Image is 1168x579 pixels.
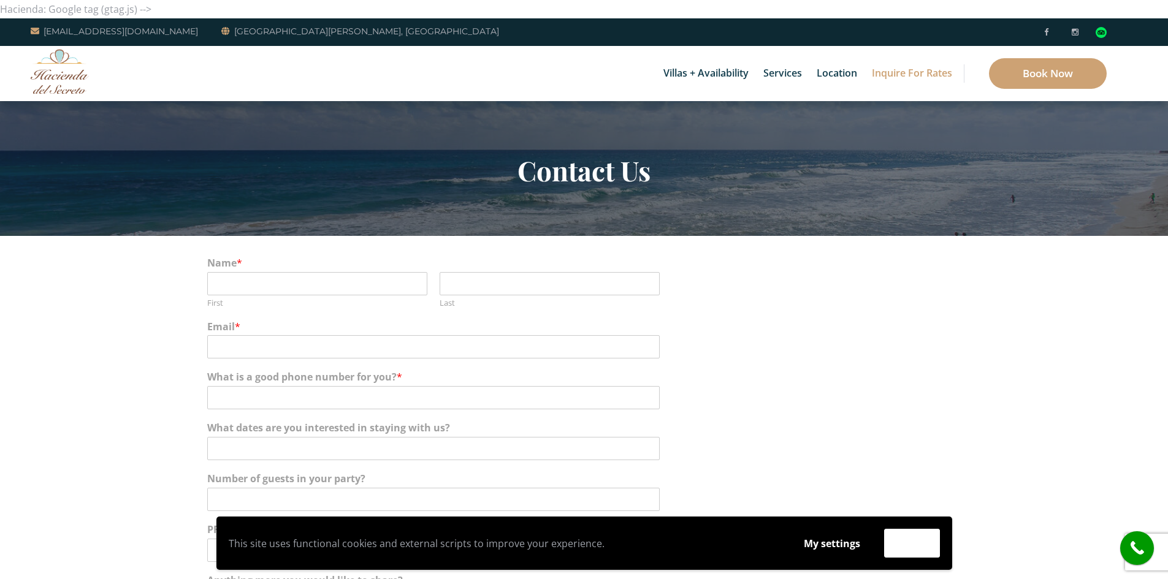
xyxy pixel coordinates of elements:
a: Services [757,46,808,101]
a: [EMAIL_ADDRESS][DOMAIN_NAME] [31,24,198,39]
a: Book Now [989,58,1107,89]
a: Inquire for Rates [866,46,958,101]
div: Read traveler reviews on Tripadvisor [1096,27,1107,38]
button: Accept [884,529,940,558]
p: This site uses functional cookies and external scripts to improve your experience. [229,534,780,553]
label: Last [440,298,660,308]
label: First [207,298,427,308]
button: My settings [792,529,872,558]
a: Villas + Availability [657,46,755,101]
a: call [1120,531,1154,565]
label: What dates are you interested in staying with us? [207,422,961,434]
img: Awesome Logo [31,49,89,94]
label: Email [207,320,961,333]
label: Number of guests in your party? [207,472,961,485]
a: [GEOGRAPHIC_DATA][PERSON_NAME], [GEOGRAPHIC_DATA] [221,24,499,39]
label: What is a good phone number for you? [207,371,961,384]
label: Name [207,257,961,270]
a: Location [811,46,863,101]
img: Tripadvisor_logomark.svg [1096,27,1107,38]
i: call [1123,534,1151,562]
h2: Contact Us [226,154,943,186]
